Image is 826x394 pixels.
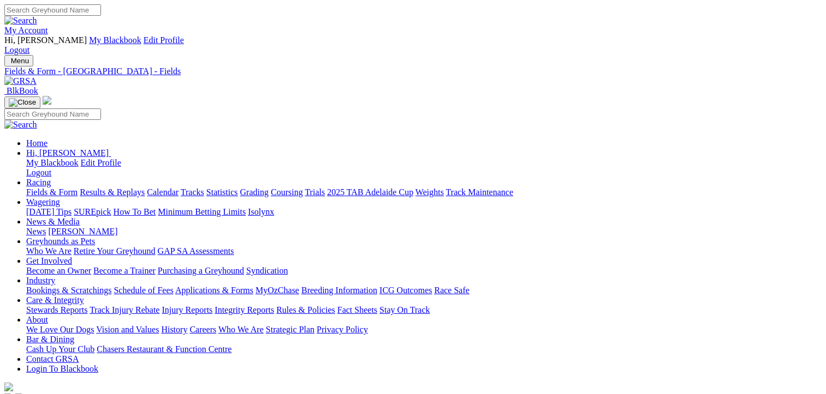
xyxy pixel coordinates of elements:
[93,266,156,275] a: Become a Trainer
[161,325,187,334] a: History
[337,305,377,314] a: Fact Sheets
[4,4,101,16] input: Search
[4,96,40,108] button: Toggle navigation
[434,286,469,295] a: Race Safe
[26,266,822,276] div: Get Involved
[255,286,299,295] a: MyOzChase
[26,207,72,216] a: [DATE] Tips
[26,295,84,305] a: Care & Integrity
[4,66,822,76] a: Fields & Form - [GEOGRAPHIC_DATA] - Fields
[271,187,303,197] a: Coursing
[9,98,36,107] img: Close
[218,325,264,334] a: Who We Are
[74,246,156,256] a: Retire Your Greyhound
[26,158,822,178] div: Hi, [PERSON_NAME]
[175,286,253,295] a: Applications & Forms
[379,305,430,314] a: Stay On Track
[4,45,29,54] a: Logout
[276,305,335,314] a: Rules & Policies
[89,35,141,45] a: My Blackbook
[26,227,822,237] div: News & Media
[317,325,368,334] a: Privacy Policy
[26,168,51,177] a: Logout
[26,344,94,354] a: Cash Up Your Club
[4,120,37,130] img: Search
[158,246,234,256] a: GAP SA Assessments
[301,286,377,295] a: Breeding Information
[26,187,78,197] a: Fields & Form
[74,207,111,216] a: SUREpick
[305,187,325,197] a: Trials
[26,197,60,207] a: Wagering
[446,187,513,197] a: Track Maintenance
[26,256,72,265] a: Get Involved
[26,286,822,295] div: Industry
[43,96,51,105] img: logo-grsa-white.png
[26,315,48,324] a: About
[26,354,79,363] a: Contact GRSA
[248,207,274,216] a: Isolynx
[26,207,822,217] div: Wagering
[158,266,244,275] a: Purchasing a Greyhound
[26,305,87,314] a: Stewards Reports
[26,266,91,275] a: Become an Owner
[26,148,111,157] a: Hi, [PERSON_NAME]
[26,276,55,285] a: Industry
[26,325,822,335] div: About
[215,305,274,314] a: Integrity Reports
[96,325,159,334] a: Vision and Values
[4,86,38,95] a: BlkBook
[266,325,314,334] a: Strategic Plan
[4,108,101,120] input: Search
[26,138,47,148] a: Home
[114,286,173,295] a: Schedule of Fees
[81,158,121,167] a: Edit Profile
[26,305,822,315] div: Care & Integrity
[162,305,212,314] a: Injury Reports
[26,325,94,334] a: We Love Our Dogs
[48,227,117,236] a: [PERSON_NAME]
[327,187,413,197] a: 2025 TAB Adelaide Cup
[80,187,145,197] a: Results & Replays
[26,344,822,354] div: Bar & Dining
[158,207,246,216] a: Minimum Betting Limits
[4,26,48,35] a: My Account
[206,187,238,197] a: Statistics
[147,187,179,197] a: Calendar
[181,187,204,197] a: Tracks
[246,266,288,275] a: Syndication
[189,325,216,334] a: Careers
[26,364,98,373] a: Login To Blackbook
[26,246,72,256] a: Who We Are
[26,335,74,344] a: Bar & Dining
[4,16,37,26] img: Search
[240,187,269,197] a: Grading
[26,237,95,246] a: Greyhounds as Pets
[26,158,79,167] a: My Blackbook
[90,305,159,314] a: Track Injury Rebate
[415,187,444,197] a: Weights
[26,148,109,157] span: Hi, [PERSON_NAME]
[26,246,822,256] div: Greyhounds as Pets
[26,178,51,187] a: Racing
[4,76,37,86] img: GRSA
[144,35,184,45] a: Edit Profile
[379,286,432,295] a: ICG Outcomes
[26,286,111,295] a: Bookings & Scratchings
[4,35,87,45] span: Hi, [PERSON_NAME]
[11,57,29,65] span: Menu
[4,55,33,66] button: Toggle navigation
[26,227,46,236] a: News
[26,187,822,197] div: Racing
[4,35,822,55] div: My Account
[97,344,231,354] a: Chasers Restaurant & Function Centre
[7,86,38,95] span: BlkBook
[26,217,80,226] a: News & Media
[4,383,13,391] img: logo-grsa-white.png
[114,207,156,216] a: How To Bet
